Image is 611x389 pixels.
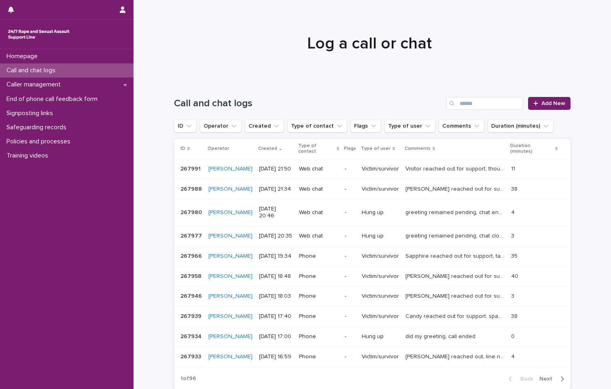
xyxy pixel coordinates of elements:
[3,95,104,103] p: End of phone call feedback form
[516,376,533,382] span: Back
[245,120,284,132] button: Created
[511,231,516,240] p: 3
[405,251,506,260] p: Sapphire reached out for support, talked about DID, support, waiting for support, family. Space g...
[180,311,203,320] p: 267939
[362,166,399,172] p: Victim/survivor
[3,81,67,88] p: Caller management
[362,209,399,216] p: Hung up
[511,184,519,193] p: 38
[405,164,506,172] p: Visitor reached out for support, thoughts and feelings explored, they ended chat after minutes.
[299,273,338,280] p: Phone
[3,53,44,60] p: Homepage
[511,251,519,260] p: 35
[299,186,338,193] p: Web chat
[344,144,356,153] p: Flags
[384,120,435,132] button: Type of user
[208,333,252,340] a: [PERSON_NAME]
[361,144,390,153] p: Type of user
[200,120,242,132] button: Operator
[174,307,571,327] tr: 267939267939 [PERSON_NAME] [DATE] 17:40Phone-Victim/survivorCandy reached out for support, space ...
[6,26,71,42] img: rhQMoQhaT3yELyF149Cw
[180,251,204,260] p: 267966
[405,352,506,360] p: Richard reached out, line not great, we couldn't hear each other to start then his speech was ver...
[345,209,355,216] p: -
[439,120,484,132] button: Comments
[299,253,338,260] p: Phone
[174,226,571,246] tr: 267977267977 [PERSON_NAME] [DATE] 20:35Web chat-Hung upgreeting remained pending, chat closedgree...
[405,332,477,340] p: did my greeting, call ended
[259,186,293,193] p: [DATE] 21:34
[511,271,520,280] p: 40
[174,98,443,109] h1: Call and chat logs
[174,266,571,286] tr: 267958267958 [PERSON_NAME] [DATE] 18:48Phone-Victim/survivor[PERSON_NAME] reached out for support...
[3,67,62,74] p: Call and chat logs
[3,124,73,131] p: Safeguarding records
[171,34,568,53] h1: Log a call or chat
[362,186,399,193] p: Victim/survivor
[345,186,355,193] p: -
[174,369,203,389] p: 1 of 96
[259,166,293,172] p: [DATE] 21:50
[536,375,571,383] button: Next
[405,271,506,280] p: Caller reached out for support and to try and get clarity. Spoke about family and support, though...
[208,144,229,153] p: Operator
[298,141,335,156] p: Type of contact
[345,166,355,172] p: -
[259,273,293,280] p: [DATE] 18:48
[180,164,202,172] p: 267991
[362,293,399,300] p: Victim/survivor
[345,293,355,300] p: -
[180,352,203,360] p: 267933
[539,376,557,382] span: Next
[345,253,355,260] p: -
[174,286,571,307] tr: 267946267946 [PERSON_NAME] [DATE] 18:03Phone-Victim/survivor[PERSON_NAME] reached out for support...
[362,273,399,280] p: Victim/survivor
[511,164,517,172] p: 11
[208,166,252,172] a: [PERSON_NAME]
[345,313,355,320] p: -
[362,233,399,240] p: Hung up
[362,353,399,360] p: Victim/survivor
[299,333,338,340] p: Phone
[174,246,571,266] tr: 267966267966 [PERSON_NAME] [DATE] 19:34Phone-Victim/survivorSapphire reached out for support, tal...
[208,186,252,193] a: [PERSON_NAME]
[345,353,355,360] p: -
[528,97,571,110] a: Add New
[174,179,571,199] tr: 267988267988 [PERSON_NAME] [DATE] 21:34Web chat-Victim/survivor[PERSON_NAME] reached out for supp...
[258,144,277,153] p: Created
[345,273,355,280] p: -
[208,273,252,280] a: [PERSON_NAME]
[511,352,516,360] p: 4
[180,144,185,153] p: ID
[3,138,77,145] p: Policies and processes
[362,313,399,320] p: Victim/survivor
[3,109,59,117] p: Signposting links
[208,293,252,300] a: [PERSON_NAME]
[299,209,338,216] p: Web chat
[511,291,516,300] p: 3
[502,375,536,383] button: Back
[345,333,355,340] p: -
[405,291,506,300] p: Caller reached out for support, started speaking and sharing experience and then silence, call en...
[488,120,554,132] button: Duration (minutes)
[174,347,571,367] tr: 267933267933 [PERSON_NAME] [DATE] 16:59Phone-Victim/survivor[PERSON_NAME] reached out, line not g...
[299,353,338,360] p: Phone
[362,333,399,340] p: Hung up
[350,120,381,132] button: Flags
[174,120,197,132] button: ID
[174,159,571,179] tr: 267991267991 [PERSON_NAME] [DATE] 21:50Web chat-Victim/survivorVisitor reached out for support, t...
[3,152,55,160] p: Training videos
[405,144,431,153] p: Comments
[208,313,252,320] a: [PERSON_NAME]
[180,332,203,340] p: 267934
[259,333,293,340] p: [DATE] 17:00
[259,253,293,260] p: [DATE] 19:34
[180,208,204,216] p: 267980
[405,311,506,320] p: Candy reached out for support, space given to use as needed. Spoke about younger self and childho...
[259,206,293,219] p: [DATE] 20:46
[208,253,252,260] a: [PERSON_NAME]
[259,313,293,320] p: [DATE] 17:40
[362,253,399,260] p: Victim/survivor
[180,291,204,300] p: 267946
[405,184,506,193] p: Lucy reached out for support following being filmed breastfeeding in the park. Very unsettled, sp...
